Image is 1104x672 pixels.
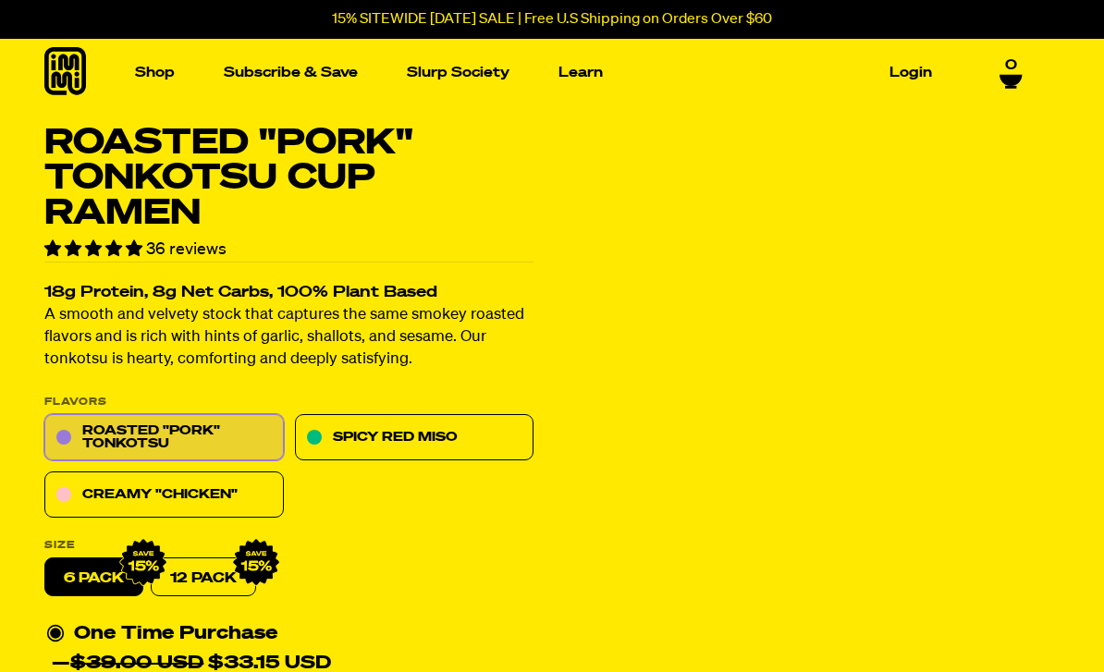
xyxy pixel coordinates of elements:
[44,305,534,372] p: A smooth and velvety stock that captures the same smokey roasted flavors and is rich with hints o...
[151,558,256,597] a: 12 Pack
[119,539,167,587] img: IMG_9632.png
[1005,57,1017,74] span: 0
[216,58,365,87] a: Subscribe & Save
[332,11,772,28] p: 15% SITEWIDE [DATE] SALE | Free U.S Shipping on Orders Over $60
[44,241,146,258] span: 4.75 stars
[128,39,939,106] nav: Main navigation
[146,241,227,258] span: 36 reviews
[1000,57,1023,89] a: 0
[44,286,534,301] h2: 18g Protein, 8g Net Carbs, 100% Plant Based
[44,415,284,461] a: Roasted "Pork" Tonkotsu
[295,415,534,461] a: Spicy Red Miso
[399,58,517,87] a: Slurp Society
[882,58,939,87] a: Login
[44,558,143,597] label: 6 pack
[232,539,280,587] img: IMG_9632.png
[44,541,534,551] label: Size
[551,58,610,87] a: Learn
[44,397,534,408] p: Flavors
[44,472,284,519] a: Creamy "Chicken"
[44,126,534,231] h1: Roasted "Pork" Tonkotsu Cup Ramen
[128,58,182,87] a: Shop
